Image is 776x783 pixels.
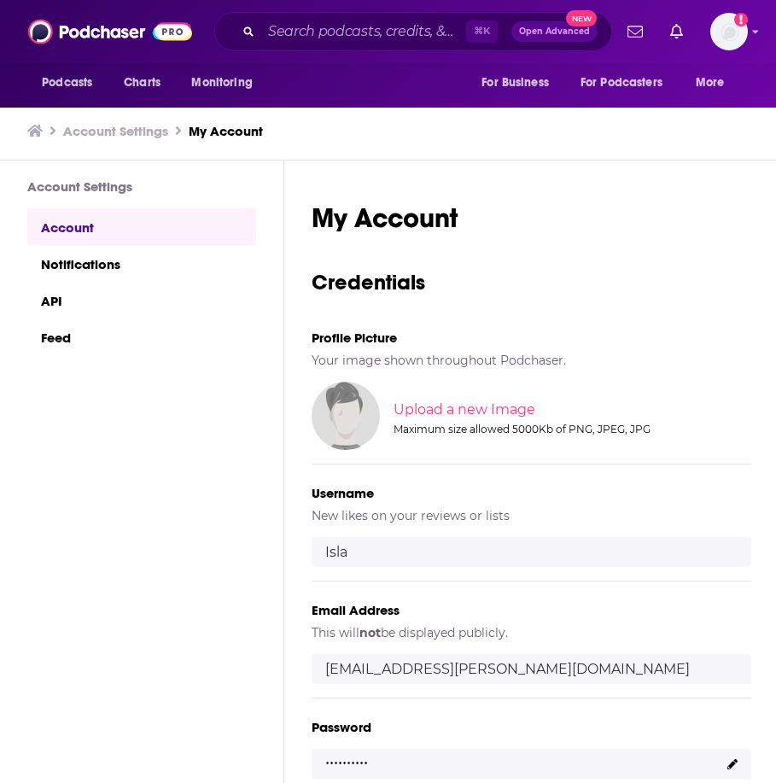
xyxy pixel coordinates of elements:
[179,67,274,99] button: open menu
[312,625,751,640] h5: This will be displayed publicly.
[312,602,751,618] h5: Email Address
[710,13,748,50] span: Logged in as Isla
[63,123,168,139] a: Account Settings
[696,71,725,95] span: More
[710,13,748,50] button: Show profile menu
[511,21,598,42] button: Open AdvancedNew
[359,625,381,640] b: not
[214,12,612,51] div: Search podcasts, credits, & more...
[312,537,751,567] input: username
[261,18,466,45] input: Search podcasts, credits, & more...
[710,13,748,50] img: User Profile
[28,15,192,48] img: Podchaser - Follow, Share and Rate Podcasts
[569,67,687,99] button: open menu
[312,654,751,684] input: email
[663,17,690,46] a: Show notifications dropdown
[312,330,751,346] h5: Profile Picture
[325,745,368,769] p: ..........
[312,382,380,450] img: Your profile image
[312,485,751,501] h5: Username
[27,318,256,355] a: Feed
[312,719,751,735] h5: Password
[113,67,171,99] a: Charts
[27,282,256,318] a: API
[27,245,256,282] a: Notifications
[191,71,252,95] span: Monitoring
[581,71,662,95] span: For Podcasters
[312,508,751,523] h5: New likes on your reviews or lists
[30,67,114,99] button: open menu
[124,71,160,95] span: Charts
[42,71,92,95] span: Podcasts
[394,423,748,435] div: Maximum size allowed 5000Kb of PNG, JPEG, JPG
[312,202,751,235] h1: My Account
[312,353,751,368] h5: Your image shown throughout Podchaser.
[481,71,549,95] span: For Business
[519,27,590,36] span: Open Advanced
[466,20,498,43] span: ⌘ K
[566,10,597,26] span: New
[470,67,570,99] button: open menu
[27,178,256,195] h3: Account Settings
[27,208,256,245] a: Account
[621,17,650,46] a: Show notifications dropdown
[312,269,751,295] h3: Credentials
[684,67,746,99] button: open menu
[734,13,748,26] svg: Add a profile image
[189,123,263,139] a: My Account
